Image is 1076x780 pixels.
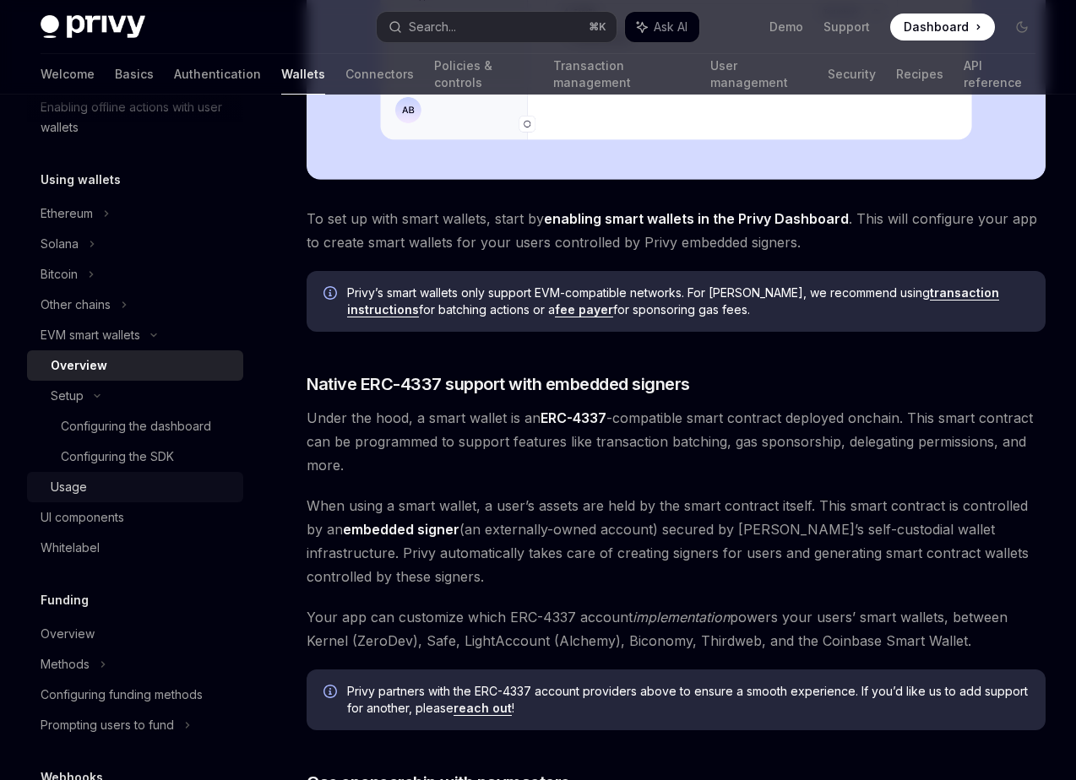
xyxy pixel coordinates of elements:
[41,295,111,315] div: Other chains
[589,20,606,34] span: ⌘ K
[41,54,95,95] a: Welcome
[553,54,690,95] a: Transaction management
[323,685,340,701] svg: Info
[377,12,617,42] button: Search...⌘K
[454,701,512,716] a: reach out
[61,447,174,467] div: Configuring the SDK
[345,54,414,95] a: Connectors
[27,533,243,563] a: Whitelabel
[307,406,1046,477] span: Under the hood, a smart wallet is an -compatible smart contract deployed onchain. This smart cont...
[890,14,995,41] a: Dashboard
[347,683,1029,717] span: Privy partners with the ERC-4337 account providers above to ensure a smooth experience. If you’d ...
[307,372,690,396] span: Native ERC-4337 support with embedded signers
[27,502,243,533] a: UI components
[307,207,1046,254] span: To set up with smart wallets, start by . This will configure your app to create smart wallets for...
[633,609,730,626] em: implementation
[555,302,613,317] a: fee payer
[307,494,1046,588] span: When using a smart wallet, a user’s assets are held by the smart contract itself. This smart cont...
[41,624,95,644] div: Overview
[1008,14,1035,41] button: Toggle dark mode
[41,234,79,254] div: Solana
[828,54,876,95] a: Security
[347,284,1029,318] span: Privy’s smart wallets only support EVM-compatible networks. For [PERSON_NAME], we recommend using...
[281,54,325,95] a: Wallets
[307,605,1046,653] span: Your app can customize which ERC-4337 account powers your users’ smart wallets, between Kernel (Z...
[41,507,124,528] div: UI components
[41,170,121,190] h5: Using wallets
[61,416,211,436] div: Configuring the dashboard
[769,19,803,35] a: Demo
[323,286,340,303] svg: Info
[41,264,78,284] div: Bitcoin
[27,680,243,710] a: Configuring funding methods
[41,715,174,735] div: Prompting users to fund
[41,538,100,558] div: Whitelabel
[347,285,999,317] a: transaction instructions
[409,17,456,37] div: Search...
[625,12,699,42] button: Ask AI
[51,477,87,497] div: Usage
[41,203,93,224] div: Ethereum
[541,409,606,427] a: ERC-4337
[343,521,459,538] strong: embedded signer
[41,654,90,674] div: Methods
[964,54,1035,95] a: API reference
[174,54,261,95] a: Authentication
[27,441,243,472] a: Configuring the SDK
[41,590,89,610] h5: Funding
[115,54,154,95] a: Basics
[896,54,943,95] a: Recipes
[27,619,243,649] a: Overview
[27,411,243,441] a: Configuring the dashboard
[41,685,203,705] div: Configuring funding methods
[27,350,243,381] a: Overview
[41,15,145,39] img: dark logo
[710,54,807,95] a: User management
[904,19,969,35] span: Dashboard
[51,355,107,376] div: Overview
[654,19,687,35] span: Ask AI
[51,386,84,406] div: Setup
[544,210,849,228] a: enabling smart wallets in the Privy Dashboard
[823,19,870,35] a: Support
[41,325,140,345] div: EVM smart wallets
[27,472,243,502] a: Usage
[434,54,533,95] a: Policies & controls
